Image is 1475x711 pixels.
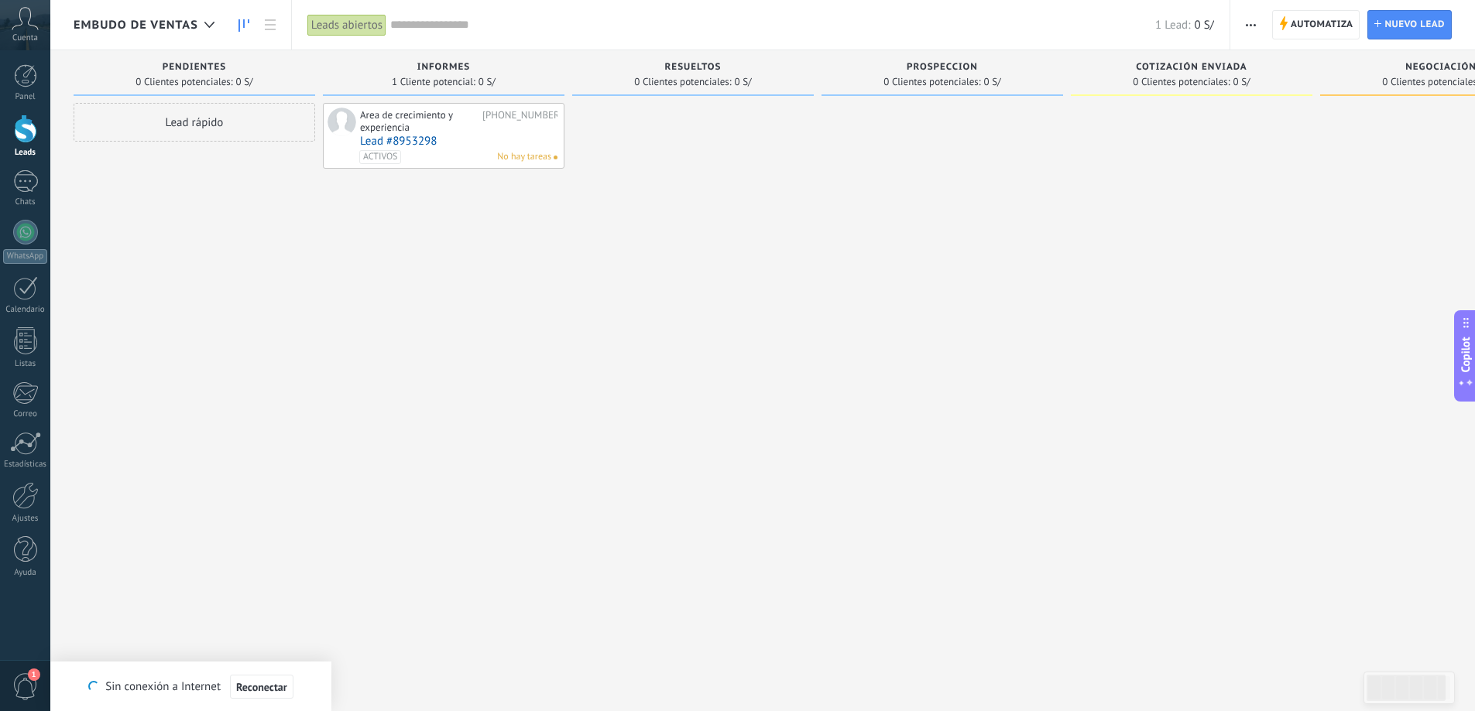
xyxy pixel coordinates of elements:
span: 0 Clientes potenciales: [135,77,232,87]
div: Ajustes [3,514,48,524]
span: 0 S/ [735,77,752,87]
div: [PHONE_NUMBER] [482,109,557,133]
span: 0 Clientes potenciales: [883,77,980,87]
span: RESUELTOS [665,62,722,73]
span: 1 Cliente potencial: [392,77,475,87]
span: 0 S/ [1233,77,1250,87]
div: Calendario [3,305,48,315]
span: Automatiza [1291,11,1353,39]
div: Leads [3,148,48,158]
span: 0 S/ [479,77,496,87]
span: 0 S/ [236,77,253,87]
div: INFORMES [331,62,557,75]
button: Más [1240,10,1262,39]
a: Leads [231,10,257,40]
div: PROSPECCION [829,62,1055,75]
span: Cuenta [12,33,38,43]
a: Automatiza [1272,10,1360,39]
span: COTIZACIÓN ENVIADA [1136,62,1247,73]
span: Reconectar [236,682,287,692]
div: Lead rápido [74,103,315,142]
div: Estadísticas [3,460,48,470]
div: Correo [3,409,48,419]
span: 0 S/ [1194,18,1213,32]
div: Panel [3,92,48,102]
div: PENDIENTES [81,62,307,75]
a: Nuevo lead [1367,10,1452,39]
div: Sin conexión a Internet [88,674,293,699]
span: 0 Clientes potenciales: [1133,77,1230,87]
a: Lista [257,10,283,40]
span: No hay nada asignado [554,156,557,159]
div: Leads abiertos [307,14,386,36]
div: WhatsApp [3,249,47,264]
div: Area de crecimiento y experiencia [360,109,479,133]
span: PENDIENTES [163,62,226,73]
span: INFORMES [417,62,470,73]
div: Listas [3,359,48,369]
span: Copilot [1458,337,1473,372]
a: Lead #8953298 [360,135,557,148]
span: PROSPECCION [907,62,978,73]
div: Chats [3,197,48,207]
span: Nuevo lead [1384,11,1445,39]
div: RESUELTOS [580,62,806,75]
span: ACTIVOS [359,150,401,164]
span: 1 Lead: [1155,18,1190,32]
button: Reconectar [230,675,293,699]
span: No hay tareas [497,150,551,164]
span: 1 [28,668,40,681]
span: 0 Clientes potenciales: [634,77,731,87]
div: COTIZACIÓN ENVIADA [1079,62,1305,75]
span: 0 S/ [984,77,1001,87]
span: Embudo de ventas [74,18,198,32]
div: Ayuda [3,568,48,578]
